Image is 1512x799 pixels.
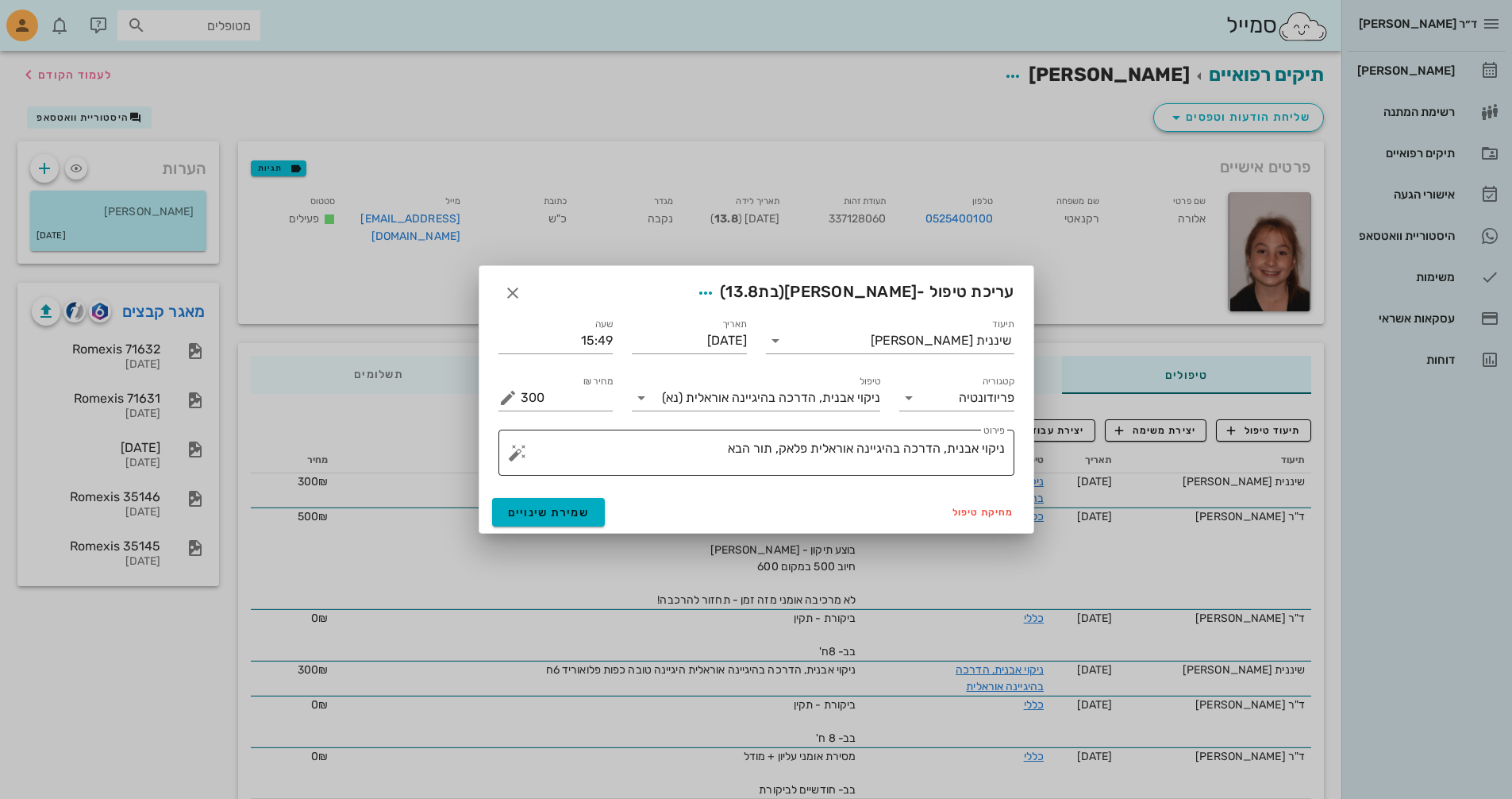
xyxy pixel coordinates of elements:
[498,388,517,407] button: מחיר ₪ appended action
[871,334,1011,348] div: שיננית [PERSON_NAME]
[686,391,880,405] span: ניקוי אבנית, הדרכה בהיגיינה אוראלית
[721,318,747,330] label: תאריך
[725,282,758,301] span: 13.8
[784,282,917,301] span: [PERSON_NAME]
[595,318,614,330] label: שעה
[508,506,590,519] span: שמירת שינויים
[982,376,1014,388] label: קטגוריה
[983,425,1005,437] label: פירוט
[992,318,1014,330] label: תיעוד
[691,279,1014,307] span: עריכת טיפול -
[583,376,614,388] label: מחיר ₪
[662,391,683,405] span: (נא)
[860,376,880,388] label: טיפול
[492,498,606,527] button: שמירת שינויים
[766,328,1014,353] div: תיעודשיננית [PERSON_NAME]
[952,507,1014,518] span: מחיקת טיפול
[720,282,784,301] span: (בת )
[946,501,1021,523] button: מחיקת טיפול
